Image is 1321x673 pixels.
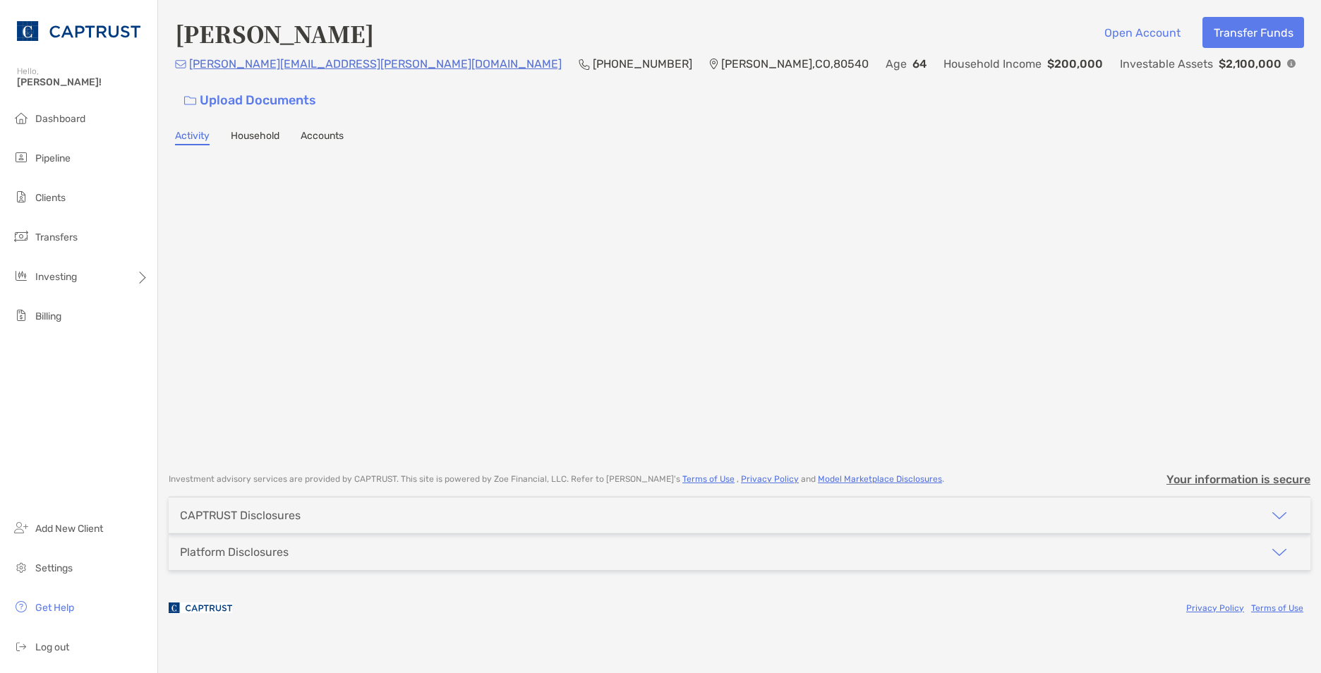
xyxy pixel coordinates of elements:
img: icon arrow [1271,544,1288,561]
a: Privacy Policy [1186,603,1244,613]
span: Transfers [35,231,78,243]
p: $200,000 [1047,55,1103,73]
span: Get Help [35,602,74,614]
p: [PHONE_NUMBER] [593,55,692,73]
img: transfers icon [13,228,30,245]
button: Open Account [1093,17,1191,48]
img: Location Icon [709,59,718,70]
img: Phone Icon [579,59,590,70]
img: Email Icon [175,60,186,68]
p: Investment advisory services are provided by CAPTRUST . This site is powered by Zoe Financial, LL... [169,474,944,485]
a: Terms of Use [1251,603,1303,613]
img: icon arrow [1271,507,1288,524]
span: Clients [35,192,66,204]
img: billing icon [13,307,30,324]
div: Platform Disclosures [180,545,289,559]
img: settings icon [13,559,30,576]
span: Investing [35,271,77,283]
p: [PERSON_NAME] , CO , 80540 [721,55,869,73]
a: Terms of Use [682,474,735,484]
a: Privacy Policy [741,474,799,484]
span: Add New Client [35,523,103,535]
p: Age [886,55,907,73]
a: Activity [175,130,210,145]
img: CAPTRUST Logo [17,6,140,56]
img: pipeline icon [13,149,30,166]
p: Your information is secure [1166,473,1310,486]
h4: [PERSON_NAME] [175,17,374,49]
span: [PERSON_NAME]! [17,76,149,88]
a: Upload Documents [175,85,325,116]
img: clients icon [13,188,30,205]
p: $2,100,000 [1219,55,1281,73]
img: dashboard icon [13,109,30,126]
p: Household Income [943,55,1042,73]
span: Billing [35,310,61,322]
a: Accounts [301,130,344,145]
p: [PERSON_NAME][EMAIL_ADDRESS][PERSON_NAME][DOMAIN_NAME] [189,55,562,73]
img: add_new_client icon [13,519,30,536]
img: investing icon [13,267,30,284]
span: Pipeline [35,152,71,164]
p: Investable Assets [1120,55,1213,73]
p: 64 [912,55,927,73]
button: Transfer Funds [1202,17,1304,48]
div: CAPTRUST Disclosures [180,509,301,522]
img: company logo [169,592,232,624]
img: logout icon [13,638,30,655]
img: Info Icon [1287,59,1296,68]
span: Settings [35,562,73,574]
a: Household [231,130,279,145]
img: get-help icon [13,598,30,615]
a: Model Marketplace Disclosures [818,474,942,484]
span: Dashboard [35,113,85,125]
span: Log out [35,641,69,653]
img: button icon [184,96,196,106]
